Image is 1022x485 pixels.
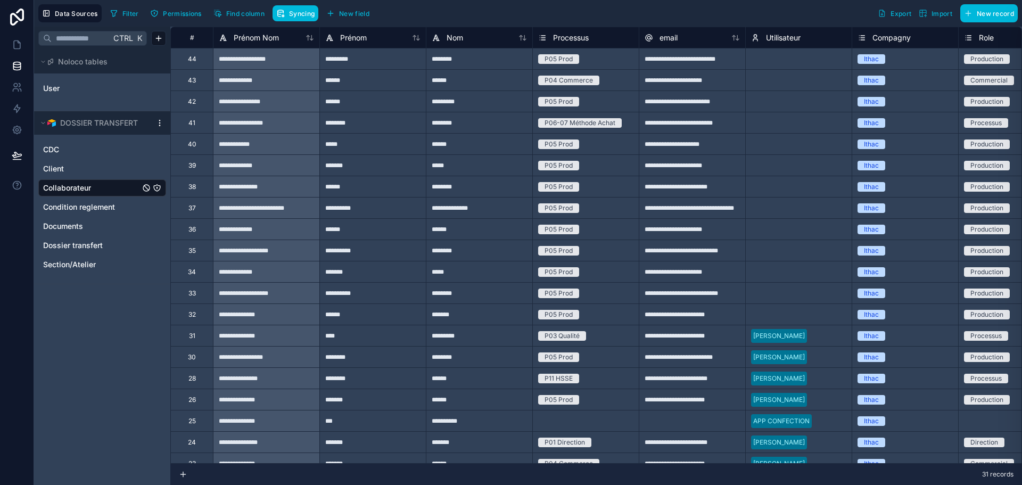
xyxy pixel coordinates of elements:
div: Ithac [864,161,879,170]
div: Ithac [864,289,879,298]
div: Production [970,225,1003,234]
div: Production [970,97,1003,106]
span: Dossier transfert [43,240,103,251]
div: CDC [38,141,166,158]
button: Noloco tables [38,54,160,69]
div: Ithac [864,225,879,234]
div: P05 Prod [545,352,573,362]
div: 43 [188,76,196,85]
span: New field [339,10,369,18]
span: Import [932,10,952,18]
a: Section/Atelier [43,259,140,270]
a: Permissions [146,5,209,21]
span: Processus [553,32,589,43]
div: P05 Prod [545,246,573,256]
a: Dossier transfert [43,240,140,251]
img: Airtable Logo [47,119,56,127]
span: Utilisateur [766,32,801,43]
div: P11 HSSE [545,374,573,383]
a: Condition reglement [43,202,140,212]
div: 31 [189,332,195,340]
button: Permissions [146,5,205,21]
div: P01 Direction [545,438,585,447]
div: Ithac [864,267,879,277]
span: Find column [226,10,265,18]
div: 26 [188,396,196,404]
div: User [38,80,166,97]
button: Syncing [273,5,318,21]
div: Commercial [970,459,1008,468]
div: Ithac [864,374,879,383]
span: Data Sources [55,10,98,18]
div: 35 [188,246,196,255]
div: Ithac [864,246,879,256]
span: User [43,83,60,94]
div: 30 [188,353,196,361]
div: P05 Prod [545,182,573,192]
div: [PERSON_NAME] [753,438,805,447]
div: # [179,34,205,42]
div: Production [970,352,1003,362]
div: Production [970,289,1003,298]
div: Processus [970,331,1002,341]
div: Production [970,139,1003,149]
div: Production [970,182,1003,192]
div: Processus [970,118,1002,128]
div: Production [970,395,1003,405]
span: Collaborateur [43,183,91,193]
div: [PERSON_NAME] [753,331,805,341]
div: P05 Prod [545,225,573,234]
div: P06-07 Méthode Achat [545,118,615,128]
span: Syncing [289,10,315,18]
button: New record [960,4,1018,22]
div: Ithac [864,97,879,106]
button: New field [323,5,373,21]
div: Processus [970,374,1002,383]
div: P04 Commerce [545,76,593,85]
div: [PERSON_NAME] [753,395,805,405]
button: Filter [106,5,143,21]
div: 25 [188,417,196,425]
a: Documents [43,221,140,232]
div: P05 Prod [545,203,573,213]
span: Condition reglement [43,202,115,212]
span: New record [977,10,1014,18]
button: Data Sources [38,4,102,22]
div: Direction [970,438,998,447]
button: Airtable LogoDOSSIER TRANSFERT [38,116,151,130]
span: email [660,32,678,43]
a: Client [43,163,140,174]
a: Syncing [273,5,323,21]
div: P03 Qualité [545,331,580,341]
div: 39 [188,161,196,170]
div: Production [970,54,1003,64]
div: 37 [188,204,196,212]
div: Ithac [864,438,879,447]
div: Ithac [864,310,879,319]
div: P04 Commerce [545,459,593,468]
div: [PERSON_NAME] [753,459,805,468]
div: APP CONFECTION [753,416,810,426]
div: Ithac [864,352,879,362]
span: Client [43,163,64,174]
span: Compagny [872,32,911,43]
div: P05 Prod [545,289,573,298]
span: Prénom Nom [234,32,279,43]
a: User [43,83,129,94]
div: P05 Prod [545,267,573,277]
span: Permissions [163,10,201,18]
span: Section/Atelier [43,259,96,270]
div: Dossier transfert [38,237,166,254]
div: Ithac [864,54,879,64]
div: 23 [188,459,196,468]
div: Condition reglement [38,199,166,216]
span: Nom [447,32,463,43]
a: Collaborateur [43,183,140,193]
span: DOSSIER TRANSFERT [60,118,138,128]
span: Ctrl [112,31,134,45]
div: 24 [188,438,196,447]
div: Production [970,267,1003,277]
div: Ithac [864,331,879,341]
span: Role [979,32,994,43]
div: Ithac [864,76,879,85]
